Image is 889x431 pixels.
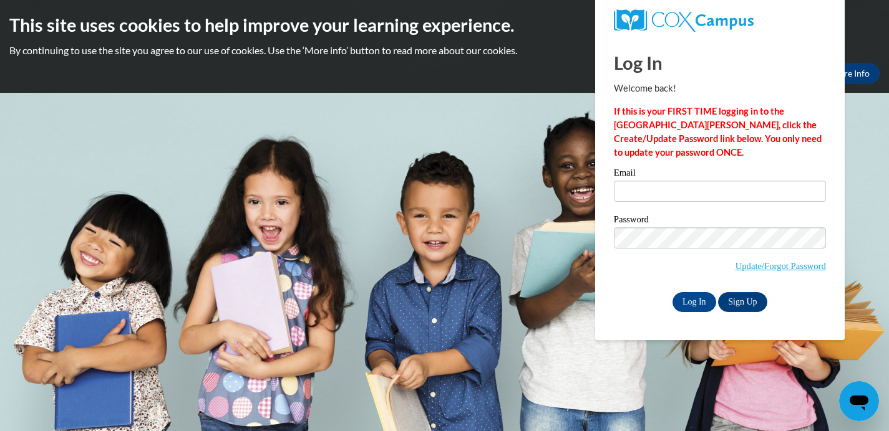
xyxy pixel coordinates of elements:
a: More Info [821,64,880,83]
a: Update/Forgot Password [736,261,826,271]
img: COX Campus [614,9,754,32]
h2: This site uses cookies to help improve your learning experience. [9,12,880,37]
input: Log In [673,292,716,312]
label: Email [614,168,826,181]
a: Sign Up [718,292,767,312]
a: COX Campus [614,9,826,32]
iframe: Button to launch messaging window [839,381,879,421]
strong: If this is your FIRST TIME logging in to the [GEOGRAPHIC_DATA][PERSON_NAME], click the Create/Upd... [614,106,822,158]
label: Password [614,215,826,227]
p: By continuing to use the site you agree to our use of cookies. Use the ‘More info’ button to read... [9,44,880,57]
p: Welcome back! [614,82,826,95]
h1: Log In [614,50,826,75]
